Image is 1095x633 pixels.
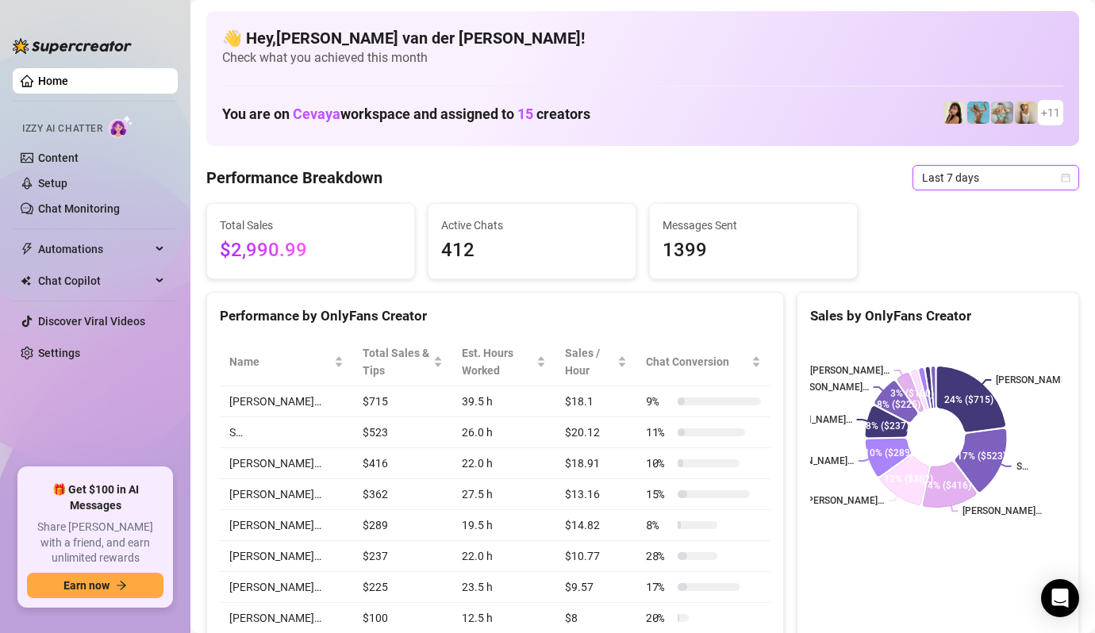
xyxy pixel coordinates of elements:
[774,455,854,466] text: [PERSON_NAME]…
[222,49,1063,67] span: Check what you achieved this month
[353,417,452,448] td: $523
[646,424,671,441] span: 11 %
[790,382,869,393] text: [PERSON_NAME]…
[441,217,623,234] span: Active Chats
[109,115,133,138] img: AI Chatter
[646,393,671,410] span: 9 %
[452,541,555,572] td: 22.0 h
[996,374,1075,386] text: [PERSON_NAME]…
[222,27,1063,49] h4: 👋 Hey, [PERSON_NAME] van der [PERSON_NAME] !
[646,485,671,503] span: 15 %
[555,510,636,541] td: $14.82
[38,152,79,164] a: Content
[810,305,1066,327] div: Sales by OnlyFans Creator
[646,547,671,565] span: 28 %
[922,166,1070,190] span: Last 7 days
[116,580,127,591] span: arrow-right
[810,365,889,376] text: [PERSON_NAME]…
[38,177,67,190] a: Setup
[636,338,770,386] th: Chat Conversion
[220,479,353,510] td: [PERSON_NAME]…
[22,121,102,136] span: Izzy AI Chatter
[555,479,636,510] td: $13.16
[452,479,555,510] td: 27.5 h
[441,236,623,266] span: 412
[773,414,852,425] text: [PERSON_NAME]…
[38,347,80,359] a: Settings
[646,578,671,596] span: 17 %
[220,305,770,327] div: Performance by OnlyFans Creator
[462,344,533,379] div: Est. Hours Worked
[353,510,452,541] td: $289
[452,448,555,479] td: 22.0 h
[353,338,452,386] th: Total Sales & Tips
[220,417,353,448] td: S…
[21,275,31,286] img: Chat Copilot
[517,105,533,122] span: 15
[555,572,636,603] td: $9.57
[646,609,671,627] span: 20 %
[353,541,452,572] td: $237
[353,386,452,417] td: $715
[555,338,636,386] th: Sales / Hour
[555,448,636,479] td: $18.91
[293,105,340,122] span: Cevaya
[220,510,353,541] td: [PERSON_NAME]…
[220,386,353,417] td: [PERSON_NAME]…
[27,482,163,513] span: 🎁 Get $100 in AI Messages
[229,353,331,370] span: Name
[220,338,353,386] th: Name
[1041,104,1060,121] span: + 11
[222,105,590,123] h1: You are on workspace and assigned to creators
[452,572,555,603] td: 23.5 h
[363,344,430,379] span: Total Sales & Tips
[63,579,109,592] span: Earn now
[452,510,555,541] td: 19.5 h
[962,505,1042,516] text: [PERSON_NAME]…
[1041,579,1079,617] div: Open Intercom Messenger
[38,75,68,87] a: Home
[565,344,614,379] span: Sales / Hour
[646,455,671,472] span: 10 %
[27,520,163,566] span: Share [PERSON_NAME] with a friend, and earn unlimited rewards
[38,236,151,262] span: Automations
[220,572,353,603] td: [PERSON_NAME]…
[555,386,636,417] td: $18.1
[220,541,353,572] td: [PERSON_NAME]…
[27,573,163,598] button: Earn nowarrow-right
[452,417,555,448] td: 26.0 h
[943,102,966,124] img: Tokyo
[1015,102,1037,124] img: Megan
[13,38,132,54] img: logo-BBDzfeDw.svg
[38,315,145,328] a: Discover Viral Videos
[1016,461,1028,472] text: S…
[353,572,452,603] td: $225
[21,243,33,255] span: thunderbolt
[663,217,844,234] span: Messages Sent
[353,448,452,479] td: $416
[38,202,120,215] a: Chat Monitoring
[452,386,555,417] td: 39.5 h
[991,102,1013,124] img: Olivia
[38,268,151,293] span: Chat Copilot
[220,217,401,234] span: Total Sales
[555,417,636,448] td: $20.12
[805,495,884,506] text: [PERSON_NAME]…
[967,102,989,124] img: Dominis
[220,448,353,479] td: [PERSON_NAME]…
[663,236,844,266] span: 1399
[646,516,671,534] span: 8 %
[646,353,748,370] span: Chat Conversion
[555,541,636,572] td: $10.77
[206,167,382,189] h4: Performance Breakdown
[1061,173,1070,182] span: calendar
[220,236,401,266] span: $2,990.99
[353,479,452,510] td: $362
